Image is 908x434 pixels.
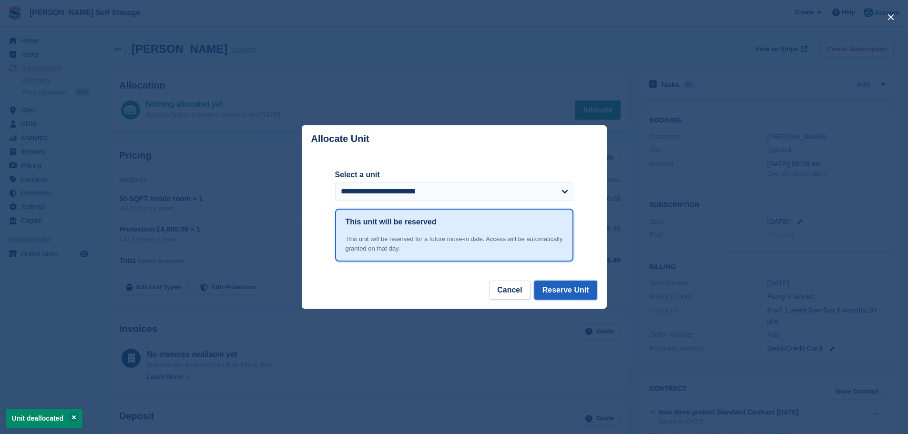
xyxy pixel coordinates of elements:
[6,409,82,428] p: Unit deallocated
[346,234,563,253] div: This unit will be reserved for a future move-in date. Access will be automatically granted on tha...
[883,10,898,25] button: close
[489,281,530,300] button: Cancel
[335,169,573,181] label: Select a unit
[534,281,597,300] button: Reserve Unit
[311,133,369,144] p: Allocate Unit
[346,216,437,228] h1: This unit will be reserved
